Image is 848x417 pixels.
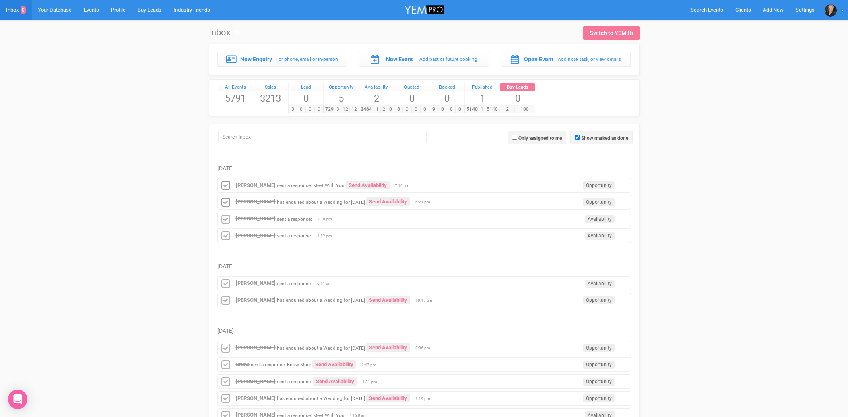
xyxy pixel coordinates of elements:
[277,297,365,303] small: has enquired about a Wedding for [DATE]
[236,395,276,401] strong: [PERSON_NAME]
[590,29,633,37] div: Switch to YEM Hi
[277,396,365,401] small: has enquired about a Wedding for [DATE]
[217,328,631,334] h5: [DATE]
[324,91,359,105] span: 5
[297,106,306,113] span: 0
[558,56,621,62] small: Add note, task, or view details
[236,280,276,286] a: [PERSON_NAME]
[317,233,337,239] span: 1:12 pm
[236,378,276,384] a: [PERSON_NAME]
[583,26,640,40] a: Switch to YEM Hi
[581,135,628,142] label: Show marked as done
[394,106,403,113] span: 8
[583,394,615,402] span: Opportunity
[314,106,324,113] span: 0
[583,181,615,189] span: Opportunity
[411,106,421,113] span: 0
[335,106,341,113] span: 3
[359,106,374,113] span: 2464
[276,56,338,62] small: For phone, email or in-person
[362,379,382,385] span: 1:31 pm
[305,106,315,113] span: 0
[583,296,615,304] span: Opportunity
[763,7,784,13] span: Add New
[585,280,615,288] span: Availability
[277,280,312,286] small: sent a response:
[218,131,427,143] input: Search Inbox
[361,362,382,368] span: 2:47 pm
[514,106,535,113] span: 100
[289,91,324,105] span: 0
[465,83,500,92] div: Published
[419,56,477,62] small: Add past or future booking
[415,345,435,351] span: 8:36 pm
[429,91,464,105] span: 0
[236,361,250,367] a: Bruna
[253,83,288,92] div: Sales
[21,6,26,14] span: 0
[217,52,347,66] a: New Enquiry For phone, email or in-person
[374,106,381,113] span: 1
[251,362,311,367] small: sent a response: Know More
[277,233,312,239] small: sent a response:
[236,199,276,205] a: [PERSON_NAME]
[500,83,535,92] a: Buy Leads
[236,232,276,239] strong: [PERSON_NAME]
[277,379,312,384] small: sent a response:
[825,4,837,17] img: open-uri20250213-2-1m688p0
[236,344,276,351] a: [PERSON_NAME]
[209,28,240,37] h1: Inbox
[366,343,410,352] a: Send Availability
[402,106,412,113] span: 0
[317,216,337,222] span: 3:38 pm
[324,83,359,92] a: Opportunity
[288,106,297,113] span: 3
[313,377,357,386] a: Send Availability
[585,215,615,223] span: Availability
[585,232,615,240] span: Availability
[485,106,500,113] span: 5140
[277,345,365,351] small: has enquired about a Wedding for [DATE]
[349,106,359,113] span: 12
[218,83,253,92] a: All Events
[236,182,276,188] strong: [PERSON_NAME]
[415,298,435,303] span: 10:17 am
[518,135,562,142] label: Only assigned to me
[366,197,410,206] a: Send Availability
[359,83,394,92] a: Availability
[420,106,429,113] span: 0
[387,106,394,113] span: 0
[359,91,394,105] span: 2
[236,297,276,303] a: [PERSON_NAME]
[394,91,429,105] span: 0
[341,106,350,113] span: 12
[236,216,276,222] a: [PERSON_NAME]
[500,106,515,113] span: 2
[346,181,390,189] a: Send Availability
[429,83,464,92] a: Booked
[289,83,324,92] div: Lead
[317,281,337,286] span: 6:11 am
[583,344,615,352] span: Opportunity
[438,106,447,113] span: 0
[217,263,631,270] h5: [DATE]
[583,378,615,386] span: Opportunity
[277,216,312,222] small: sent a response:
[479,106,485,113] span: 1
[240,55,272,63] label: New Enquiry
[500,91,535,105] span: 0
[524,55,553,63] label: Open Event
[394,83,429,92] a: Quoted
[735,7,751,13] span: Clients
[8,390,27,409] div: Open Intercom Messenger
